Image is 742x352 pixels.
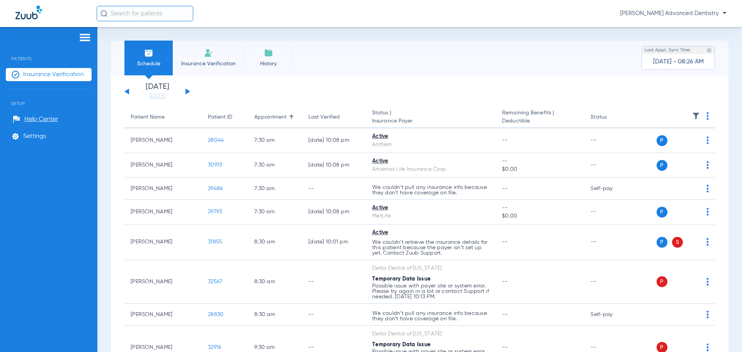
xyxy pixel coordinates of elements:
span: Last Appt. Sync Time: [645,46,691,54]
div: Anthem [372,141,490,149]
span: Setup [6,89,92,106]
div: Active [372,204,490,212]
td: -- [584,260,636,304]
td: Self-pay [584,304,636,326]
span: Settings [23,133,46,140]
td: -- [584,128,636,153]
iframe: Chat Widget [703,315,742,352]
img: Manual Insurance Verification [204,48,213,58]
td: [DATE] 10:08 PM [302,200,366,224]
p: Possible issue with payer site or system error. Please try again in a bit or contact Support if n... [372,283,490,299]
img: group-dot-blue.svg [706,136,709,144]
td: 8:30 AM [248,224,302,260]
td: [PERSON_NAME] [124,200,202,224]
td: -- [302,178,366,200]
a: [DATE] [134,92,180,100]
span: S [672,237,683,248]
td: 7:30 AM [248,178,302,200]
div: Active [372,229,490,237]
div: Patient ID [208,113,232,121]
div: Active [372,157,490,165]
div: Last Verified [308,113,340,121]
span: 32567 [208,279,222,284]
div: Last Verified [308,113,360,121]
td: 7:30 AM [248,128,302,153]
td: [PERSON_NAME] [124,128,202,153]
td: [PERSON_NAME] [124,178,202,200]
th: Status | [366,107,496,128]
span: P [657,135,667,146]
span: P [657,160,667,171]
span: 29486 [208,186,223,191]
td: [DATE] 10:08 PM [302,128,366,153]
img: group-dot-blue.svg [706,208,709,216]
span: -- [502,345,508,350]
div: Patient Name [131,113,165,121]
div: Ameritas Life Insurance Corp. [372,165,490,173]
p: We couldn’t pull any insurance info because they don’t have coverage on file. [372,311,490,321]
div: MetLife [372,212,490,220]
span: 30913 [208,162,222,168]
input: Search for patients [97,6,193,21]
span: $0.00 [502,165,578,173]
img: group-dot-blue.svg [706,278,709,286]
span: -- [502,157,578,165]
img: group-dot-blue.svg [706,161,709,169]
img: last sync help info [706,48,712,53]
td: -- [302,304,366,326]
img: History [264,48,273,58]
td: 7:30 AM [248,200,302,224]
td: 8:30 AM [248,304,302,326]
span: 31855 [208,239,222,245]
p: We couldn’t retrieve the insurance details for this patient because the payer isn’t set up yet. C... [372,240,490,256]
div: Delta Dental of [US_STATE] [372,330,490,338]
img: group-dot-blue.svg [706,185,709,192]
td: -- [584,200,636,224]
span: [PERSON_NAME] Advanced Dentistry [620,10,727,17]
th: Remaining Benefits | [496,107,584,128]
span: [DATE] - 08:26 AM [653,58,704,66]
span: Help Center [24,116,58,123]
li: [DATE] [134,83,180,100]
span: History [250,60,287,68]
div: Active [372,133,490,141]
td: -- [302,260,366,304]
span: $0.00 [502,212,578,220]
span: Insurance Verification [23,71,84,78]
span: -- [502,204,578,212]
img: group-dot-blue.svg [706,238,709,246]
img: Search Icon [100,10,107,17]
span: -- [502,279,508,284]
div: Patient Name [131,113,196,121]
span: Deductible [502,117,578,125]
img: Schedule [144,48,153,58]
td: -- [584,153,636,178]
img: group-dot-blue.svg [706,112,709,120]
span: 29793 [208,209,222,214]
td: -- [584,224,636,260]
span: Patients [6,44,92,61]
td: [DATE] 10:08 PM [302,153,366,178]
td: [PERSON_NAME] [124,153,202,178]
td: [DATE] 10:01 PM [302,224,366,260]
span: P [657,207,667,218]
td: Self-pay [584,178,636,200]
span: P [657,276,667,287]
td: [PERSON_NAME] [124,224,202,260]
span: 28830 [208,312,223,317]
span: -- [502,186,508,191]
span: P [657,237,667,248]
span: 32916 [208,345,221,350]
img: filter.svg [692,112,700,120]
span: Insurance Verification [179,60,238,68]
span: Temporary Data Issue [372,276,431,282]
span: 28044 [208,138,224,143]
span: -- [502,312,508,317]
span: -- [502,138,508,143]
th: Status [584,107,636,128]
img: hamburger-icon [79,33,91,42]
span: Insurance Payer [372,117,490,125]
div: Patient ID [208,113,242,121]
p: We couldn’t pull any insurance info because they don’t have coverage on file. [372,185,490,196]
